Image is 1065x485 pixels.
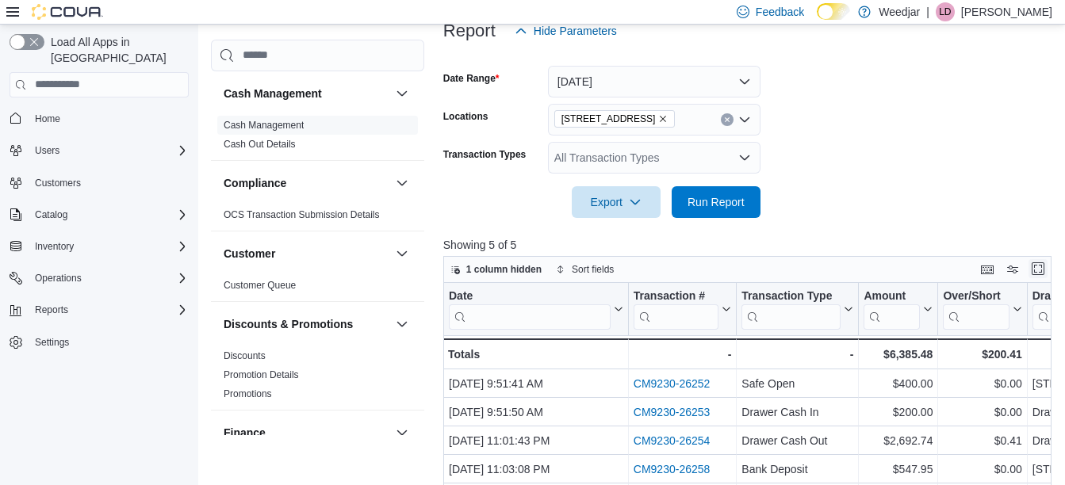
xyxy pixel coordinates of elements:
div: Safe Open [741,374,853,393]
button: Keyboard shortcuts [978,260,997,279]
a: Home [29,109,67,128]
button: Over/Short [943,288,1021,329]
p: | [926,2,929,21]
span: Sort fields [572,263,614,276]
a: CM9230-26253 [634,406,711,418]
button: Amount [864,288,933,329]
a: OCS Transaction Submission Details [224,209,380,220]
div: Date [449,288,611,304]
div: Bank Deposit [741,460,853,479]
div: $2,692.74 [864,431,933,450]
button: Sort fields [550,260,620,279]
div: - [741,345,853,364]
a: Cash Out Details [224,139,296,150]
span: Dark Mode [817,20,818,21]
button: Cash Management [224,86,389,101]
button: Export [572,186,661,218]
span: Promotions [224,388,272,400]
label: Locations [443,110,488,123]
button: [DATE] [548,66,760,97]
button: Customer [393,244,412,263]
span: Customers [35,177,81,189]
h3: Customer [224,246,275,262]
p: Weedjar [879,2,920,21]
div: [DATE] 9:51:41 AM [449,374,623,393]
button: Users [3,139,195,162]
button: Catalog [29,205,74,224]
div: Transaction Type [741,288,841,304]
p: [PERSON_NAME] [961,2,1052,21]
div: Compliance [211,205,424,231]
span: Load All Apps in [GEOGRAPHIC_DATA] [44,34,189,66]
div: Transaction Type [741,288,841,329]
a: CM9230-26254 [634,434,711,447]
div: Drawer Cash In [741,403,853,422]
div: $547.95 [864,460,933,479]
span: Hide Parameters [534,23,617,39]
div: Discounts & Promotions [211,346,424,410]
span: Settings [29,332,189,352]
button: Discounts & Promotions [224,316,389,332]
button: Operations [29,269,88,288]
span: Customers [29,173,189,193]
label: Date Range [443,72,500,85]
div: Cash Management [211,116,424,160]
div: [DATE] 11:03:08 PM [449,460,623,479]
button: Users [29,141,66,160]
div: [DATE] 9:51:50 AM [449,403,623,422]
div: $200.00 [864,403,933,422]
button: Run Report [672,186,760,218]
div: Transaction # [634,288,719,304]
button: Open list of options [738,113,751,126]
button: Reports [3,299,195,321]
span: Export [581,186,651,218]
div: [DATE] 11:01:43 PM [449,431,623,450]
label: Transaction Types [443,148,526,161]
button: Customers [3,171,195,194]
span: Reports [35,304,68,316]
div: $200.41 [943,345,1021,364]
button: Compliance [393,174,412,193]
span: Users [29,141,189,160]
button: Compliance [224,175,389,191]
div: Over/Short [943,288,1009,329]
button: Catalog [3,204,195,226]
div: - [634,345,732,364]
button: Transaction Type [741,288,853,329]
div: Customer [211,276,424,301]
button: Transaction # [634,288,732,329]
span: Home [35,113,60,125]
div: $0.00 [943,460,1021,479]
a: Customers [29,174,87,193]
a: Customer Queue [224,280,296,291]
div: Transaction # URL [634,288,719,329]
span: Customer Queue [224,279,296,292]
h3: Cash Management [224,86,322,101]
div: $0.41 [943,431,1021,450]
a: Discounts [224,350,266,361]
input: Dark Mode [817,3,850,20]
button: 1 column hidden [444,260,548,279]
a: Promotion Details [224,369,299,380]
span: Promotion Details [224,369,299,381]
div: Drawer Cash Out [741,431,853,450]
h3: Finance [224,425,266,441]
div: Totals [448,345,623,364]
nav: Complex example [10,101,189,395]
a: Cash Management [224,120,304,131]
span: Feedback [756,4,804,20]
div: $400.00 [864,374,933,393]
span: Settings [35,336,69,349]
button: Operations [3,267,195,289]
span: [STREET_ADDRESS] [561,111,656,127]
span: Discounts [224,349,266,362]
span: Cash Management [224,119,304,132]
span: LD [939,2,951,21]
button: Remove 809 Yonge St from selection in this group [658,114,668,124]
span: 809 Yonge St [554,110,676,128]
button: Settings [3,330,195,353]
div: $0.00 [943,403,1021,422]
span: Catalog [29,205,189,224]
button: Home [3,107,195,130]
a: CM9230-26258 [634,463,711,475]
